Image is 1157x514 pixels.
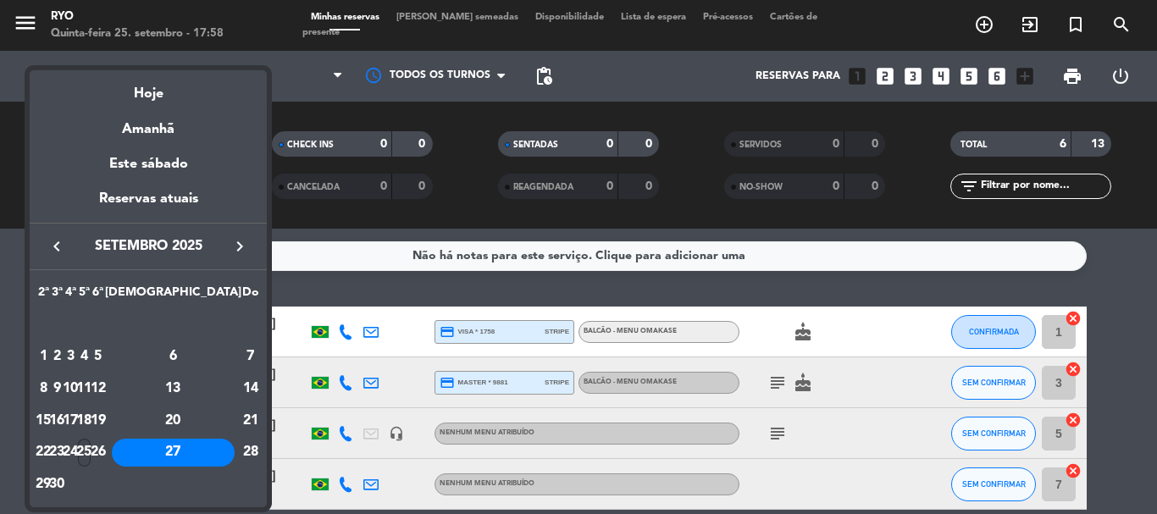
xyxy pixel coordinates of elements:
[241,283,260,309] th: Domingo
[224,235,255,257] button: keyboard_arrow_right
[50,373,64,405] td: 9 de setembro de 2025
[36,437,50,469] td: 22 de setembro de 2025
[64,342,77,371] div: 3
[50,468,64,500] td: 30 de setembro de 2025
[50,283,64,309] th: Terça-feira
[64,341,77,373] td: 3 de setembro de 2025
[91,437,105,469] td: 26 de setembro de 2025
[77,341,91,373] td: 4 de setembro de 2025
[30,188,267,223] div: Reservas atuais
[72,235,224,257] span: setembro 2025
[112,374,235,403] div: 13
[242,374,259,403] div: 14
[51,342,64,371] div: 2
[242,439,259,467] div: 28
[91,406,104,435] div: 19
[36,283,50,309] th: Segunda-feira
[78,406,91,435] div: 18
[241,373,260,405] td: 14 de setembro de 2025
[241,437,260,469] td: 28 de setembro de 2025
[36,373,50,405] td: 8 de setembro de 2025
[105,437,241,469] td: 27 de setembro de 2025
[64,405,77,437] td: 17 de setembro de 2025
[36,405,50,437] td: 15 de setembro de 2025
[37,342,50,371] div: 1
[50,341,64,373] td: 2 de setembro de 2025
[50,405,64,437] td: 16 de setembro de 2025
[78,342,91,371] div: 4
[30,141,267,188] div: Este sábado
[50,437,64,469] td: 23 de setembro de 2025
[112,342,235,371] div: 6
[64,439,77,467] div: 24
[30,106,267,141] div: Amanhã
[37,470,50,499] div: 29
[78,439,91,467] div: 25
[77,437,91,469] td: 25 de setembro de 2025
[51,374,64,403] div: 9
[242,342,259,371] div: 7
[91,341,105,373] td: 5 de setembro de 2025
[112,406,235,435] div: 20
[37,406,50,435] div: 15
[37,439,50,467] div: 22
[64,406,77,435] div: 17
[36,468,50,500] td: 29 de setembro de 2025
[64,283,77,309] th: Quarta-feira
[91,374,104,403] div: 12
[105,341,241,373] td: 6 de setembro de 2025
[77,283,91,309] th: Quinta-feira
[42,235,72,257] button: keyboard_arrow_left
[105,283,241,309] th: Sábado
[30,70,267,105] div: Hoje
[77,405,91,437] td: 18 de setembro de 2025
[64,373,77,405] td: 10 de setembro de 2025
[91,283,105,309] th: Sexta-feira
[77,373,91,405] td: 11 de setembro de 2025
[37,374,50,403] div: 8
[64,374,77,403] div: 10
[241,341,260,373] td: 7 de setembro de 2025
[51,439,64,467] div: 23
[91,439,104,467] div: 26
[64,437,77,469] td: 24 de setembro de 2025
[105,405,241,437] td: 20 de setembro de 2025
[242,406,259,435] div: 21
[36,341,50,373] td: 1 de setembro de 2025
[91,342,104,371] div: 5
[51,470,64,499] div: 30
[230,236,250,257] i: keyboard_arrow_right
[36,309,260,341] td: SET
[105,373,241,405] td: 13 de setembro de 2025
[241,405,260,437] td: 21 de setembro de 2025
[91,405,105,437] td: 19 de setembro de 2025
[47,236,67,257] i: keyboard_arrow_left
[51,406,64,435] div: 16
[91,373,105,405] td: 12 de setembro de 2025
[78,374,91,403] div: 11
[112,439,235,467] div: 27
